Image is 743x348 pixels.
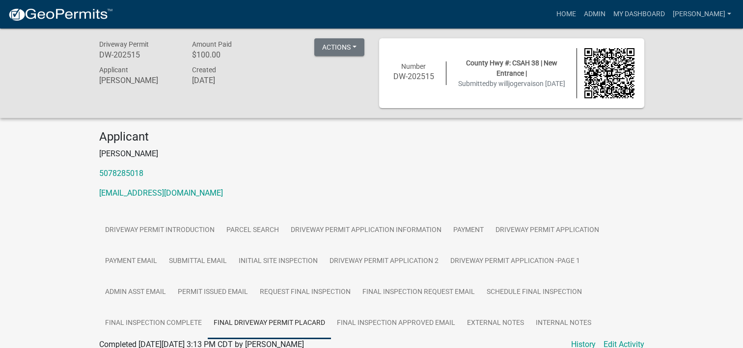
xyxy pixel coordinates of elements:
h6: [PERSON_NAME] [99,76,178,85]
a: Final Driveway Permit Placard [208,308,331,339]
a: Submittal Email [163,246,233,277]
span: by willjogervais [490,80,536,87]
a: Driveway Permit Application Information [285,215,447,246]
a: Admin [580,5,609,24]
span: Submitted on [DATE] [458,80,565,87]
span: Created [192,66,216,74]
a: My Dashboard [609,5,669,24]
h6: DW-202515 [389,72,439,81]
a: Driveway Permit Application [490,215,605,246]
a: Permit Issued Email [172,277,254,308]
span: Number [401,62,426,70]
a: Final Inspection Approved Email [331,308,461,339]
button: Actions [314,38,364,56]
a: [EMAIL_ADDRESS][DOMAIN_NAME] [99,188,223,198]
a: Final Inspection Request Email [357,277,481,308]
a: Driveway Permit Introduction [99,215,220,246]
a: Driveway Permit Application -Page 1 [444,246,586,277]
a: Request Final Inspection [254,277,357,308]
a: Home [552,5,580,24]
a: Internal Notes [530,308,597,339]
h4: Applicant [99,130,644,144]
img: QR code [584,48,634,98]
h6: $100.00 [192,50,271,59]
a: Admin Asst Email [99,277,172,308]
a: Payment [447,215,490,246]
a: Initial Site Inspection [233,246,324,277]
a: 5078285018 [99,169,143,178]
a: Driveway Permit Application 2 [324,246,444,277]
h6: DW-202515 [99,50,178,59]
a: Parcel search [220,215,285,246]
a: External Notes [461,308,530,339]
span: Amount Paid [192,40,232,48]
span: Applicant [99,66,128,74]
span: County Hwy #: CSAH 38 | New Entrance | [466,59,557,77]
a: Final Inspection Complete [99,308,208,339]
span: Driveway Permit [99,40,149,48]
a: [PERSON_NAME] [669,5,735,24]
h6: [DATE] [192,76,271,85]
a: Payment Email [99,246,163,277]
a: Schedule Final Inspection [481,277,588,308]
p: [PERSON_NAME] [99,148,644,160]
